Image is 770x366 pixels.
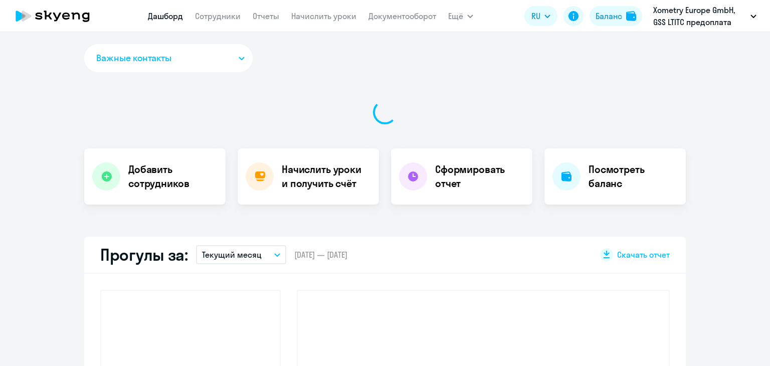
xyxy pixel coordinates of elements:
[368,11,436,21] a: Документооборот
[648,4,761,28] button: Xometry Europe GmbH, GSS LTITC предоплата (временно)
[531,10,540,22] span: RU
[195,11,241,21] a: Сотрудники
[148,11,183,21] a: Дашборд
[196,245,286,264] button: Текущий месяц
[202,249,262,261] p: Текущий месяц
[435,162,524,191] h4: Сформировать отчет
[253,11,279,21] a: Отчеты
[653,4,746,28] p: Xometry Europe GmbH, GSS LTITC предоплата (временно)
[282,162,369,191] h4: Начислить уроки и получить счёт
[100,245,188,265] h2: Прогулы за:
[84,44,253,72] button: Важные контакты
[448,10,463,22] span: Ещё
[590,6,642,26] button: Балансbalance
[596,10,622,22] div: Баланс
[589,162,678,191] h4: Посмотреть баланс
[96,52,171,65] span: Важные контакты
[294,249,347,260] span: [DATE] — [DATE]
[128,162,218,191] h4: Добавить сотрудников
[448,6,473,26] button: Ещё
[291,11,356,21] a: Начислить уроки
[626,11,636,21] img: balance
[617,249,670,260] span: Скачать отчет
[524,6,557,26] button: RU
